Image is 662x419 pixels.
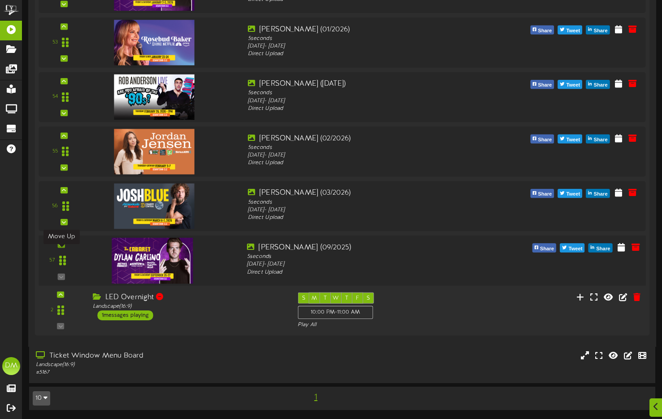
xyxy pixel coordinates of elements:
div: Ticket Window Menu Board [36,351,283,361]
button: Share [588,243,613,252]
div: Direct Upload [248,159,487,167]
button: Tweet [558,80,582,89]
span: F [356,295,359,301]
div: Direct Upload [248,50,487,58]
span: Share [592,135,610,145]
div: Direct Upload [248,214,487,222]
div: [DATE] - [DATE] [248,152,487,159]
button: 10 [33,391,50,406]
span: Tweet [564,26,582,36]
div: Play All [298,321,438,329]
span: Tweet [564,189,582,199]
button: Share [586,189,610,198]
div: 5 seconds [247,253,489,261]
span: Tweet [564,80,582,90]
button: Share [586,80,610,89]
div: [DATE] - [DATE] [247,261,489,269]
div: 53 [52,39,58,46]
div: 5 seconds [248,35,487,42]
button: Share [586,135,610,144]
button: Tweet [558,135,582,144]
div: 5 seconds [248,89,487,97]
img: 2dbf8f25-f760-4481-b90c-61631e2349ca.jpg [112,238,193,284]
span: Share [536,80,554,90]
span: Share [594,244,612,253]
div: Direct Upload [247,269,489,277]
div: [PERSON_NAME] (03/2026) [248,188,487,198]
span: S [367,295,370,301]
span: W [333,295,339,301]
span: S [302,295,305,301]
span: M [312,295,317,301]
div: [DATE] - [DATE] [248,97,487,105]
button: Share [586,26,610,35]
span: Share [592,189,610,199]
div: LED Overnight [93,292,284,303]
div: [PERSON_NAME] (09/2025) [247,242,489,253]
div: 5 seconds [248,198,487,206]
img: d4cc7d2b-90cf-46cb-a565-17aee4ae232e.jpg [114,129,195,174]
div: [DATE] - [DATE] [248,43,487,50]
div: Landscape ( 16:9 ) [93,303,284,310]
span: Share [536,135,554,145]
div: 55 [52,148,58,155]
span: Tweet [567,244,584,253]
div: # 5167 [36,369,283,376]
button: Share [530,26,554,35]
span: Tweet [564,135,582,145]
div: Landscape ( 16:9 ) [36,361,283,369]
div: Direct Upload [248,105,487,113]
div: [PERSON_NAME] ([DATE]) [248,79,487,89]
button: Share [530,189,554,198]
img: 8985d6fa-7a42-4dbe-bcda-d76557786f26.jpg [114,183,195,229]
button: Share [530,135,554,144]
button: Tweet [558,189,582,198]
button: Share [530,80,554,89]
span: 1 [312,393,320,402]
div: [PERSON_NAME] (02/2026) [248,133,487,144]
div: 54 [52,93,58,101]
div: 56 [52,202,58,210]
span: Share [538,244,556,253]
div: 57 [49,257,55,265]
button: Tweet [560,243,584,252]
span: Share [592,26,610,36]
div: [DATE] - [DATE] [248,206,487,214]
img: 1c05f8af-d8a8-4b4e-8cff-75b77cdc3a56.jpg [114,20,195,65]
span: Share [536,26,554,36]
div: [PERSON_NAME] (01/2026) [248,24,487,35]
div: 1 messages playing [97,310,153,320]
div: DM [2,357,20,375]
div: 5 seconds [248,144,487,152]
span: T [345,295,348,301]
button: Share [532,243,556,252]
span: T [324,295,327,301]
span: Share [536,189,554,199]
span: Share [592,80,610,90]
img: 922e3da5-6c5c-44fc-ab16-c13fa0fec061.jpg [114,74,195,120]
div: 10:00 PM - 11:00 AM [298,306,373,319]
button: Tweet [558,26,582,35]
